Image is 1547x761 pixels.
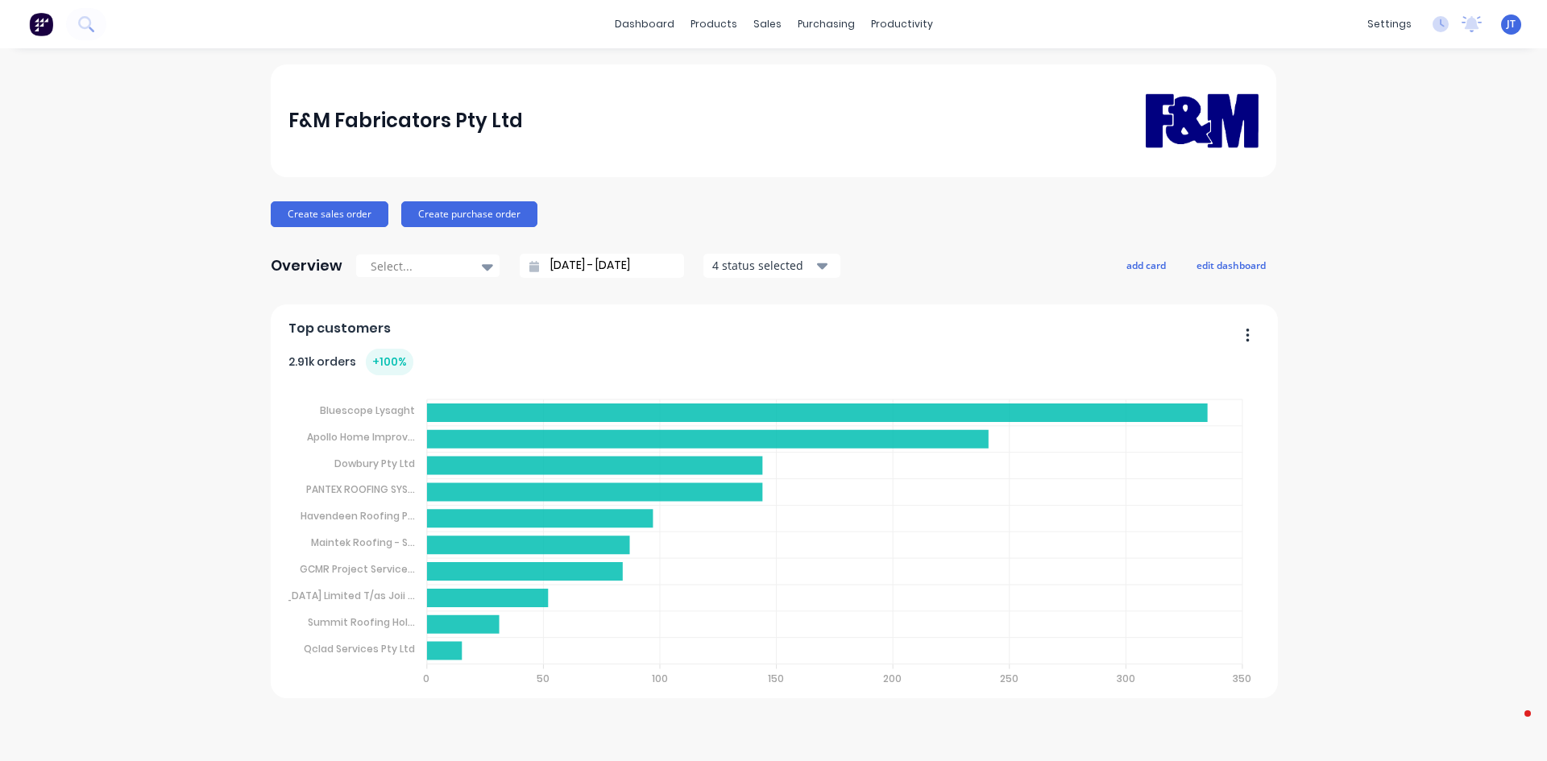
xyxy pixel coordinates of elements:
tspan: 200 [884,672,902,685]
div: 4 status selected [712,257,814,274]
div: settings [1359,12,1420,36]
div: productivity [863,12,941,36]
tspan: Summit Roofing Hol... [308,615,415,629]
tspan: 250 [1001,672,1019,685]
div: products [682,12,745,36]
div: F&M Fabricators Pty Ltd [288,105,523,137]
span: Top customers [288,319,391,338]
a: dashboard [607,12,682,36]
button: 4 status selected [703,254,840,278]
div: purchasing [790,12,863,36]
span: JT [1507,17,1516,31]
tspan: Maintek Roofing - S... [311,536,415,549]
tspan: Havendeen Roofing P... [301,509,415,523]
tspan: GCMR Project Service... [300,562,415,576]
button: add card [1116,254,1176,275]
button: Create purchase order [401,201,537,227]
img: F&M Fabricators Pty Ltd [1146,70,1259,171]
tspan: 150 [768,672,784,685]
tspan: 350 [1234,672,1252,685]
div: + 100 % [366,349,413,375]
tspan: 0 [423,672,429,685]
div: sales [745,12,790,36]
tspan: Qclad Services Pty Ltd [304,642,415,656]
div: Overview [271,250,342,282]
img: Factory [29,12,53,36]
tspan: Bluescope Lysaght [320,403,415,417]
div: 2.91k orders [288,349,413,375]
tspan: [DEMOGRAPHIC_DATA] Limited T/as Joii ... [210,589,415,602]
tspan: 50 [537,672,550,685]
tspan: 100 [652,672,668,685]
button: Create sales order [271,201,388,227]
tspan: Apollo Home Improv... [307,430,415,444]
tspan: 300 [1117,672,1135,685]
tspan: PANTEX ROOFING SYS... [306,482,415,496]
button: edit dashboard [1186,254,1276,275]
tspan: Dowbury Pty Ltd [334,456,415,469]
iframe: Intercom live chat [1492,706,1531,745]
